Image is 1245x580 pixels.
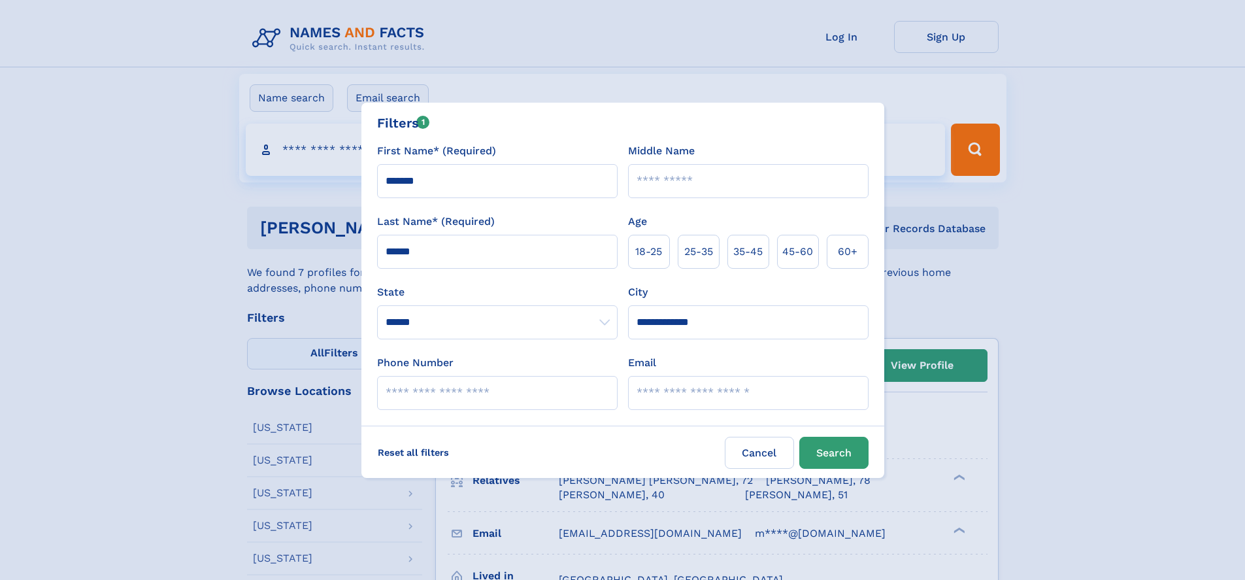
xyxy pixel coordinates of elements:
[838,244,857,260] span: 60+
[369,437,457,468] label: Reset all filters
[635,244,662,260] span: 18‑25
[799,437,869,469] button: Search
[628,355,656,371] label: Email
[733,244,763,260] span: 35‑45
[377,355,454,371] label: Phone Number
[377,143,496,159] label: First Name* (Required)
[628,284,648,300] label: City
[725,437,794,469] label: Cancel
[377,284,618,300] label: State
[782,244,813,260] span: 45‑60
[377,113,430,133] div: Filters
[684,244,713,260] span: 25‑35
[377,214,495,230] label: Last Name* (Required)
[628,214,647,230] label: Age
[628,143,695,159] label: Middle Name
